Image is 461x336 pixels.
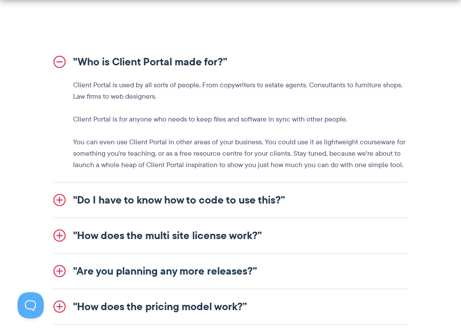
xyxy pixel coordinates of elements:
[53,182,408,218] a: "Do I have to know how to code to use this?”
[53,44,408,79] a: "Who is Client Portal made for?”
[73,114,408,125] p: Client Portal is for anyone who needs to keep files and software in sync with other people.
[53,254,408,289] a: "Are you planning any more releases?”
[73,136,408,171] p: You can even use Client Portal in other areas of your business. You could use it as lightweight c...
[18,292,44,318] iframe: Toggle Customer Support
[53,289,408,324] a: "How does the pricing model work?”
[53,218,408,253] a: "How does the multi site license work?”
[73,79,408,102] p: Client Portal is used by all sorts of people. From copywriters to estate agents. Consultants to f...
